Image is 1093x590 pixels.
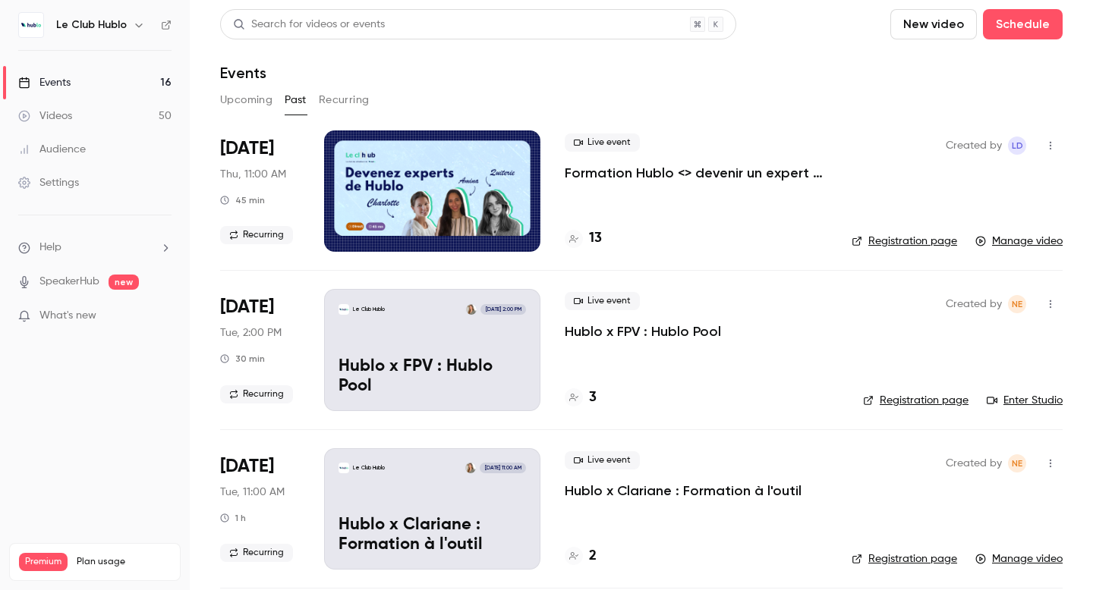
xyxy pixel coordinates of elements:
[18,175,79,190] div: Settings
[220,194,265,206] div: 45 min
[339,304,349,315] img: Hublo x FPV : Hublo Pool
[565,546,597,566] a: 2
[109,275,139,290] span: new
[1012,454,1022,472] span: NE
[480,463,525,473] span: [DATE] 11:00 AM
[220,353,265,365] div: 30 min
[220,64,266,82] h1: Events
[983,9,1063,39] button: Schedule
[946,295,1002,313] span: Created by
[220,512,246,524] div: 1 h
[565,482,802,500] a: Hublo x Clariane : Formation à l'outil
[565,292,640,310] span: Live event
[565,451,640,469] span: Live event
[220,325,282,341] span: Tue, 2:00 PM
[863,393,969,408] a: Registration page
[56,17,127,33] h6: Le Club Hublo
[220,88,272,112] button: Upcoming
[480,304,525,315] span: [DATE] 2:00 PM
[19,553,68,571] span: Premium
[220,454,274,479] span: [DATE]
[18,108,72,124] div: Videos
[220,167,286,182] span: Thu, 11:00 AM
[353,464,385,472] p: Le Club Hublo
[946,137,1002,155] span: Created by
[339,516,526,555] p: Hublo x Clariane : Formation à l'outil
[565,388,597,408] a: 3
[285,88,307,112] button: Past
[77,556,171,568] span: Plan usage
[39,308,96,324] span: What's new
[466,304,477,315] img: Noelia Enriquez
[1012,295,1022,313] span: NE
[565,322,721,341] a: Hublo x FPV : Hublo Pool
[220,485,285,500] span: Tue, 11:00 AM
[220,137,274,161] span: [DATE]
[353,306,385,313] p: Le Club Hublo
[18,240,172,256] li: help-dropdown-opener
[220,289,300,410] div: Sep 23 Tue, 2:00 PM (Europe/Paris)
[220,385,293,403] span: Recurring
[324,448,540,570] a: Hublo x Clariane : Formation à l'outilLe Club HubloNoelia Enriquez[DATE] 11:00 AMHublo x Clariane...
[890,9,977,39] button: New video
[339,463,349,473] img: Hublo x Clariane : Formation à l'outil
[589,228,602,249] h4: 13
[1008,137,1026,155] span: Leila Domec
[589,546,597,566] h4: 2
[39,274,99,290] a: SpeakerHub
[1008,454,1026,472] span: Noelia Enriquez
[1008,295,1026,313] span: Noelia Enriquez
[852,551,957,566] a: Registration page
[220,226,293,244] span: Recurring
[946,454,1002,472] span: Created by
[220,130,300,252] div: Oct 2 Thu, 11:00 AM (Europe/Paris)
[975,234,1063,249] a: Manage video
[233,17,385,33] div: Search for videos or events
[153,309,172,323] iframe: Noticeable Trigger
[220,448,300,570] div: Sep 23 Tue, 11:00 AM (Europe/Paris)
[565,164,827,182] a: Formation Hublo <> devenir un expert de la plateforme !
[987,393,1063,408] a: Enter Studio
[589,388,597,408] h4: 3
[18,142,86,157] div: Audience
[220,544,293,562] span: Recurring
[565,228,602,249] a: 13
[1012,137,1023,155] span: LD
[465,463,476,473] img: Noelia Enriquez
[565,133,640,152] span: Live event
[39,240,61,256] span: Help
[852,234,957,249] a: Registration page
[339,357,526,397] p: Hublo x FPV : Hublo Pool
[220,295,274,319] span: [DATE]
[324,289,540,410] a: Hublo x FPV : Hublo PoolLe Club HubloNoelia Enriquez[DATE] 2:00 PMHublo x FPV : Hublo Pool
[18,75,71,90] div: Events
[319,88,370,112] button: Recurring
[19,13,43,37] img: Le Club Hublo
[975,551,1063,566] a: Manage video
